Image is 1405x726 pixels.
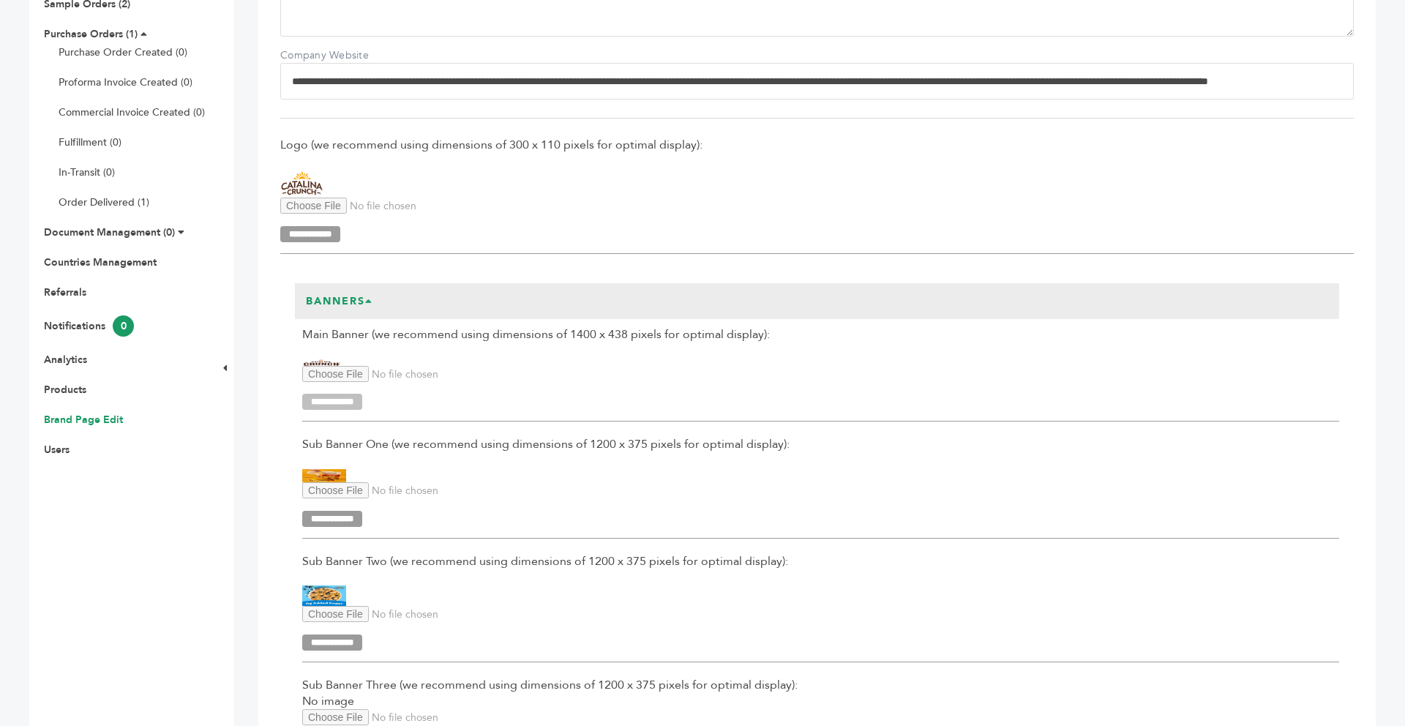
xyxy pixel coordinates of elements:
[44,255,157,269] a: Countries Management
[44,319,134,333] a: Notifications0
[302,436,1339,452] span: Sub Banner One (we recommend using dimensions of 1200 x 375 pixels for optimal display):
[44,225,175,239] a: Document Management (0)
[44,27,138,41] a: Purchase Orders (1)
[44,413,123,427] a: Brand Page Edit
[302,585,346,606] img: Catalina Snacks
[59,105,205,119] a: Commercial Invoice Created (0)
[59,195,149,209] a: Order Delivered (1)
[280,48,383,63] label: Company Website
[44,285,86,299] a: Referrals
[59,135,121,149] a: Fulfillment (0)
[302,359,346,366] img: Catalina Snacks
[280,170,324,198] img: Catalina Snacks
[113,315,134,337] span: 0
[302,677,1339,693] span: Sub Banner Three (we recommend using dimensions of 1200 x 375 pixels for optimal display):
[44,353,87,367] a: Analytics
[59,165,115,179] a: In-Transit (0)
[59,45,187,59] a: Purchase Order Created (0)
[44,383,86,397] a: Products
[302,469,346,483] img: Catalina Snacks
[302,326,1339,343] span: Main Banner (we recommend using dimensions of 1400 x 438 pixels for optimal display):
[59,75,192,89] a: Proforma Invoice Created (0)
[302,553,1339,569] span: Sub Banner Two (we recommend using dimensions of 1200 x 375 pixels for optimal display):
[44,443,70,457] a: Users
[280,137,1354,153] span: Logo (we recommend using dimensions of 300 x 110 pixels for optimal display):
[295,283,384,320] h3: Banners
